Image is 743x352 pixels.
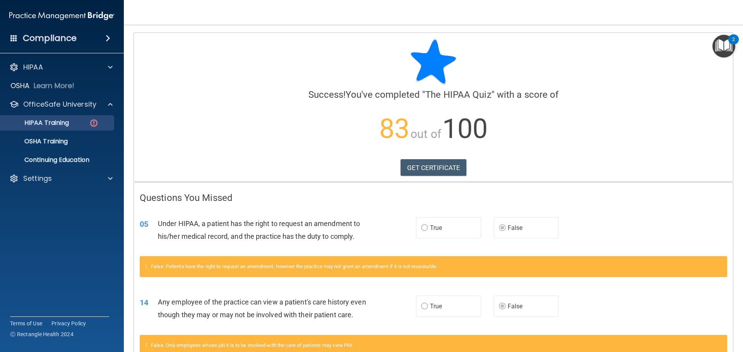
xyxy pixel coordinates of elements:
span: Ⓒ Rectangle Health 2024 [10,330,74,338]
span: False. Patients have the right to request an amendment, however the practice may not grant an ame... [151,264,437,269]
h4: You've completed " " with a score of [140,90,727,100]
p: OfficeSafe University [23,100,96,109]
p: Continuing Education [5,156,111,164]
span: True [430,224,442,231]
a: HIPAA [9,63,113,72]
span: Success! [308,89,346,100]
img: PMB logo [9,8,115,24]
span: 100 [442,113,488,145]
a: Terms of Use [10,320,42,327]
span: 14 [140,298,148,307]
a: Settings [9,174,113,183]
span: 83 [379,113,409,145]
input: False [499,225,506,231]
p: HIPAA [23,63,43,72]
a: OfficeSafe University [9,100,113,109]
p: OSHA Training [5,138,68,145]
span: 05 [140,219,148,229]
img: danger-circle.6113f641.png [89,118,99,128]
input: True [421,225,428,231]
span: The HIPAA Quiz [425,89,491,100]
img: blue-star-rounded.9d042014.png [410,39,457,85]
input: True [421,304,428,309]
span: Any employee of the practice can view a patient's care history even though they may or may not be... [158,298,366,319]
p: Learn More! [34,81,75,90]
h4: Questions You Missed [140,193,727,203]
span: True [430,303,442,310]
button: Open Resource Center, 2 new notifications [712,35,735,58]
a: Privacy Policy [51,320,86,327]
div: 2 [732,39,735,49]
input: False [499,304,506,309]
span: False [508,303,523,310]
p: OSHA [10,81,30,90]
a: GET CERTIFICATE [401,159,467,176]
span: False. Only employees whose job it is to be involved with the care of patients may view PHI. [151,342,353,348]
span: Under HIPAA, a patient has the right to request an amendment to his/her medical record, and the p... [158,219,360,240]
span: out of [411,127,441,141]
span: False [508,224,523,231]
p: Settings [23,174,52,183]
h4: Compliance [23,33,77,44]
p: HIPAA Training [5,119,69,127]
